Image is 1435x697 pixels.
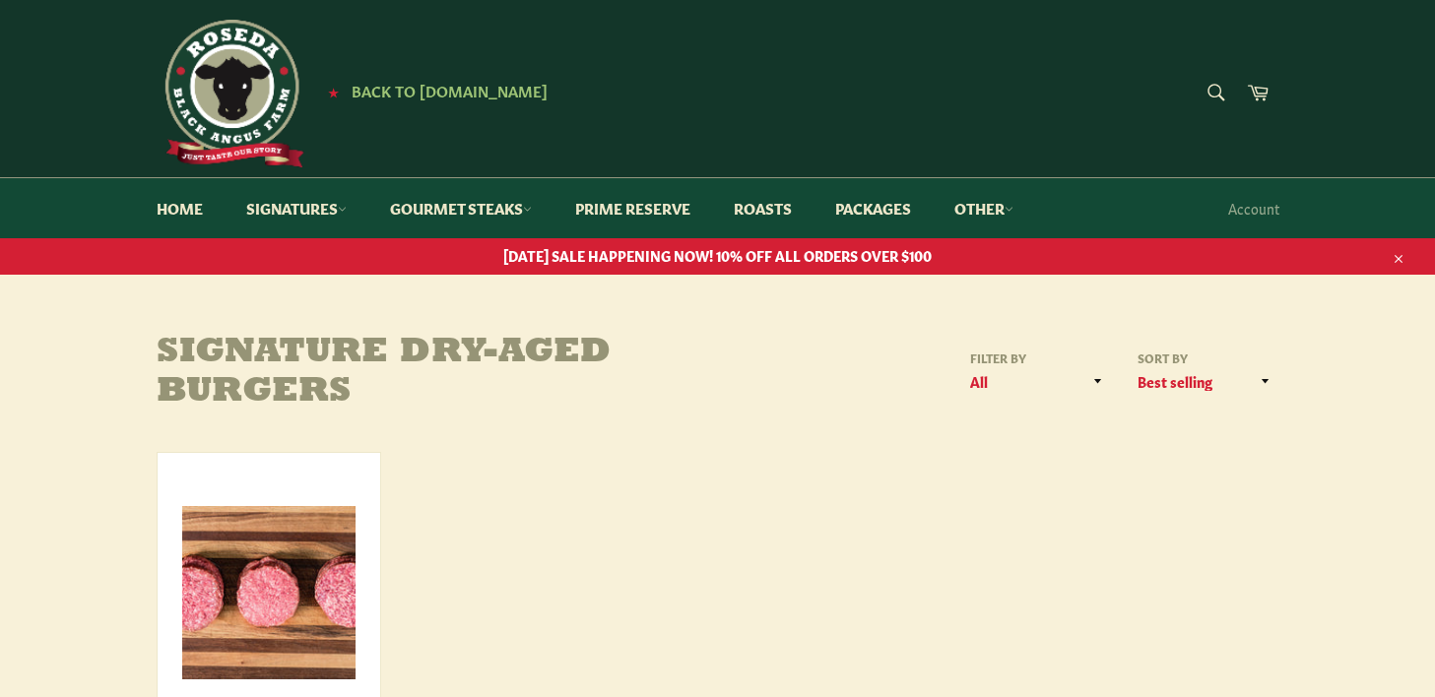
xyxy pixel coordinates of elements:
label: Sort by [1132,349,1279,366]
a: Signatures [227,178,366,238]
a: Account [1218,179,1289,237]
a: Prime Reserve [555,178,710,238]
h1: Signature Dry-Aged Burgers [157,334,718,412]
label: Filter by [964,349,1112,366]
a: Packages [815,178,931,238]
a: Roasts [714,178,812,238]
a: Other [935,178,1033,238]
img: Signature Dry-Aged Burger Pack [182,506,356,679]
a: ★ Back to [DOMAIN_NAME] [318,84,548,99]
img: Roseda Beef [157,20,304,167]
a: Home [137,178,223,238]
span: Back to [DOMAIN_NAME] [352,80,548,100]
a: Gourmet Steaks [370,178,552,238]
span: ★ [328,84,339,99]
